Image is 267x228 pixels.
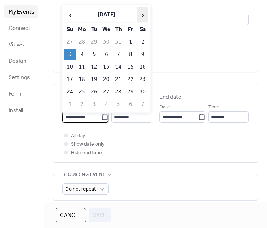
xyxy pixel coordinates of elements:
td: 14 [113,61,124,73]
a: Settings [4,71,38,84]
span: Design [9,57,26,66]
a: My Events [4,5,38,18]
td: 29 [88,36,100,48]
span: Install [9,106,23,115]
td: 18 [76,74,88,85]
td: 31 [113,36,124,48]
td: 27 [64,36,76,48]
span: All day [71,132,85,140]
span: Recurring event [62,171,106,179]
span: Views [9,41,24,49]
td: 19 [88,74,100,85]
td: 20 [101,74,112,85]
td: 28 [76,36,88,48]
td: 11 [76,61,88,73]
td: 9 [137,49,148,60]
td: 4 [101,98,112,110]
td: 6 [101,49,112,60]
td: 8 [125,49,136,60]
button: Cancel [56,208,86,222]
a: Form [4,87,38,100]
a: Views [4,38,38,51]
td: 4 [76,49,88,60]
td: 25 [76,86,88,98]
td: 7 [113,49,124,60]
td: 2 [137,36,148,48]
th: Sa [137,24,148,35]
td: 28 [113,86,124,98]
span: Form [9,90,21,98]
td: 15 [125,61,136,73]
td: 6 [125,98,136,110]
th: Su [64,24,76,35]
td: 12 [88,61,100,73]
span: Settings [9,74,30,82]
td: 1 [64,98,76,110]
th: Th [113,24,124,35]
td: 30 [101,36,112,48]
a: Design [4,55,38,67]
td: 2 [76,98,88,110]
th: Fr [125,24,136,35]
span: Date [159,103,170,112]
th: We [101,24,112,35]
td: 23 [137,74,148,85]
span: Hide end time [71,149,102,157]
span: › [137,8,148,22]
td: 3 [64,49,76,60]
td: 27 [101,86,112,98]
td: 21 [113,74,124,85]
td: 7 [137,98,148,110]
td: 29 [125,86,136,98]
th: [DATE] [76,7,136,23]
td: 5 [88,49,100,60]
td: 30 [137,86,148,98]
td: 16 [137,61,148,73]
th: Tu [88,24,100,35]
td: 5 [113,98,124,110]
td: 3 [88,98,100,110]
td: 1 [125,36,136,48]
td: 10 [64,61,76,73]
span: Cancel [60,211,82,220]
td: 13 [101,61,112,73]
span: Show date only [71,140,104,149]
span: My Events [9,8,34,16]
a: Connect [4,22,38,35]
span: Connect [9,24,30,33]
div: Location [62,4,247,12]
td: 26 [88,86,100,98]
td: 17 [64,74,76,85]
span: Do not repeat [65,184,96,194]
td: 24 [64,86,76,98]
th: Mo [76,24,88,35]
div: End date [159,93,182,102]
td: 22 [125,74,136,85]
a: Install [4,104,38,117]
span: ‹ [65,8,75,22]
span: Time [208,103,220,112]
